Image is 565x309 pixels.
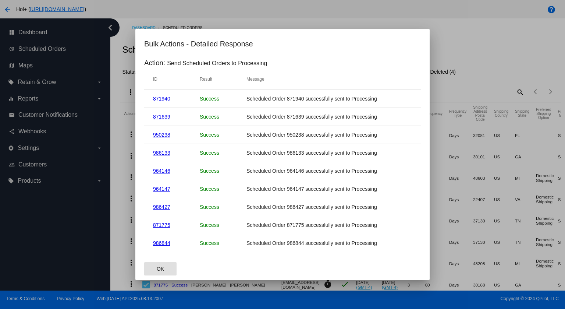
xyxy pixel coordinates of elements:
a: 871940 [153,96,170,102]
mat-cell: Scheduled Order 950238 successfully sent to Processing [246,132,412,138]
mat-cell: Scheduled Order 871639 successfully sent to Processing [246,114,412,120]
p: Success [200,186,246,192]
a: 871775 [153,222,170,228]
mat-header-cell: Result [200,77,246,82]
p: Success [200,96,246,102]
mat-cell: Scheduled Order 986844 successfully sent to Processing [246,240,412,246]
p: Success [200,168,246,174]
p: Success [200,240,246,246]
mat-cell: Scheduled Order 964146 successfully sent to Processing [246,168,412,174]
mat-cell: Scheduled Order 986427 successfully sent to Processing [246,204,412,210]
p: Success [200,132,246,138]
p: Success [200,150,246,156]
p: Send Scheduled Orders to Processing [167,60,267,67]
a: 986844 [153,240,170,246]
p: Success [200,222,246,228]
button: Close dialog [144,262,177,275]
mat-cell: Scheduled Order 986133 successfully sent to Processing [246,150,412,156]
h2: Bulk Actions - Detailed Response [144,38,421,50]
mat-header-cell: ID [153,77,200,82]
a: 964147 [153,186,170,192]
a: 986133 [153,150,170,156]
span: OK [157,266,164,272]
a: 986427 [153,204,170,210]
a: 950238 [153,132,170,138]
a: 871639 [153,114,170,120]
mat-cell: Scheduled Order 871775 successfully sent to Processing [246,222,412,228]
mat-cell: Scheduled Order 964147 successfully sent to Processing [246,186,412,192]
p: Success [200,114,246,120]
mat-header-cell: Message [246,77,412,82]
mat-cell: Scheduled Order 871940 successfully sent to Processing [246,96,412,102]
h3: Action: [144,59,165,67]
a: 964146 [153,168,170,174]
p: Success [200,204,246,210]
